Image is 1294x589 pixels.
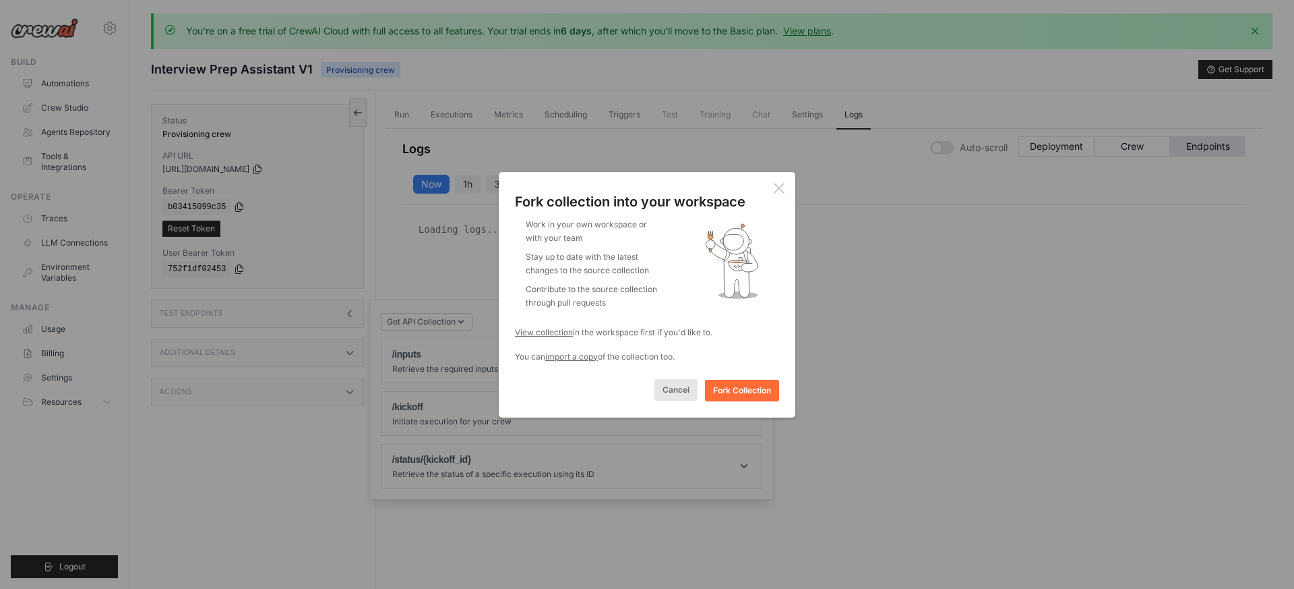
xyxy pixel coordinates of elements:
a: Fork Collection [705,385,779,395]
li: Stay up to date with the latest changes to the source collection [526,250,660,277]
li: Work in your own workspace or with your team [526,218,660,245]
div: Fork collection into your workspace [515,194,779,210]
button: Fork Collection [705,380,779,401]
div: You can of the collection too. [515,350,779,364]
li: Contribute to the source collection through pull requests [526,283,660,310]
span: import a copy [545,352,598,362]
button: Cancel [654,379,698,401]
a: View collection [515,327,573,337]
div: in the workspace first if you'd like to. [515,326,779,339]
